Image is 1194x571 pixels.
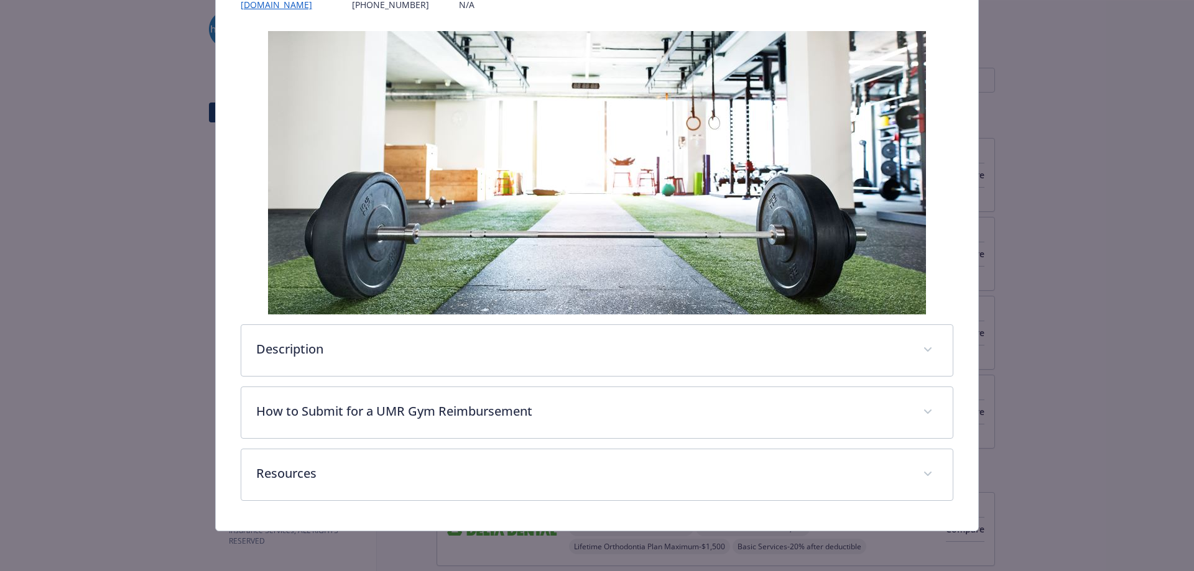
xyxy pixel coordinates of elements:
[256,340,909,359] p: Description
[241,325,953,376] div: Description
[241,449,953,500] div: Resources
[268,31,926,314] img: banner
[241,387,953,438] div: How to Submit for a UMR Gym Reimbursement
[256,402,909,421] p: How to Submit for a UMR Gym Reimbursement
[256,464,909,483] p: Resources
